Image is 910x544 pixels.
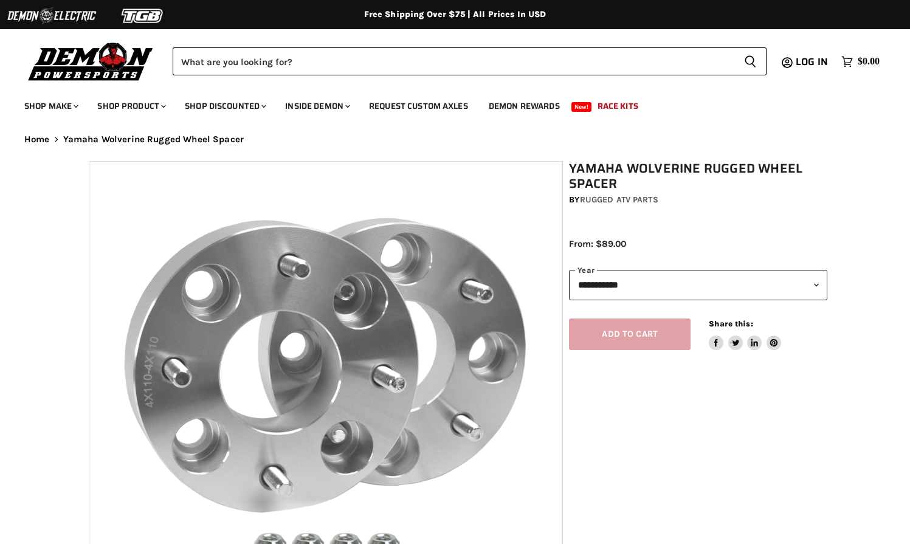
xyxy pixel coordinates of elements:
img: TGB Logo 2 [97,4,188,27]
a: Race Kits [588,94,647,119]
a: Shop Make [15,94,86,119]
a: Rugged ATV Parts [580,195,658,205]
h1: Yamaha Wolverine Rugged Wheel Spacer [569,161,827,191]
a: Shop Product [88,94,173,119]
span: New! [571,102,592,112]
a: Demon Rewards [480,94,569,119]
img: Demon Electric Logo 2 [6,4,97,27]
a: $0.00 [835,53,886,71]
ul: Main menu [15,89,877,119]
input: Search [173,47,734,75]
aside: Share this: [709,318,781,351]
a: Home [24,134,50,145]
div: by [569,193,827,207]
select: year [569,270,827,300]
span: Share this: [709,319,753,328]
form: Product [173,47,767,75]
img: Demon Powersports [24,40,157,83]
a: Log in [790,57,835,67]
a: Shop Discounted [176,94,274,119]
span: From: $89.00 [569,238,626,249]
a: Inside Demon [276,94,357,119]
span: Log in [796,54,828,69]
span: Yamaha Wolverine Rugged Wheel Spacer [63,134,244,145]
a: Request Custom Axles [360,94,477,119]
span: $0.00 [858,56,880,67]
button: Search [734,47,767,75]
